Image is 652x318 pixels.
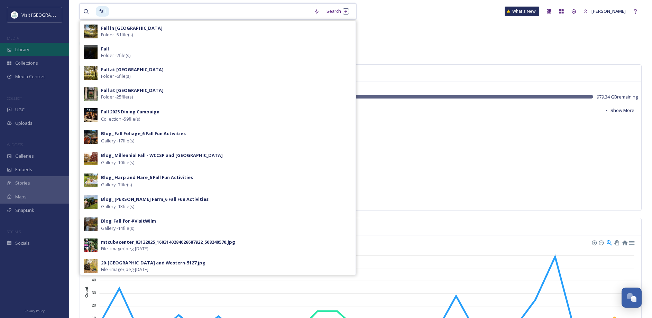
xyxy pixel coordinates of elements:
[15,73,46,80] span: Media Centres
[15,194,27,200] span: Maps
[601,104,638,117] button: Show More
[25,306,45,315] a: Privacy Policy
[101,174,193,180] strong: Blog_ Harp and Hare_6 Fall Fun Activities
[101,260,205,266] div: 20-[GEOGRAPHIC_DATA] and Western-5127.jpg
[101,245,148,252] span: File - image/jpeg - [DATE]
[597,94,638,100] span: 979.34 GB remaining
[101,152,223,158] strong: Blog_ Millennial Fall - WCCSP and [GEOGRAPHIC_DATA]
[101,218,156,224] strong: Blog_Fall for #VisitWilm
[84,108,98,122] img: d67a02d7-677c-4256-9d43-bb9470806e9e.jpg
[15,60,38,66] span: Collections
[628,239,634,245] div: Menu
[101,196,209,202] strong: Blog_ [PERSON_NAME] Farm_6 Fall Fun Activities
[96,6,109,16] span: fall
[84,238,98,252] img: 3d4e14fc-9973-4a0b-9006-094d83767378.jpg
[84,259,98,273] img: 970c3be5-1f16-4575-b8a5-f26c23fa006e.jpg
[591,8,626,14] span: [PERSON_NAME]
[622,288,642,308] button: Open Chat
[15,153,34,159] span: Galleries
[11,11,18,18] img: download%20%281%29.jpeg
[84,195,98,209] img: 8c3c48f4-4a47-495f-9706-632311bb2c8a.jpg
[7,142,23,147] span: WIDGETS
[15,120,33,127] span: Uploads
[84,66,98,80] img: 5c0db30e-3be2-4f16-8e95-ffb8587dce3d.jpg
[622,239,627,245] div: Reset Zoom
[84,217,98,231] img: 27550cc6-489f-4a94-bdfd-ba3862f9e1c5.jpg
[84,287,89,298] text: Count
[580,4,629,18] a: [PERSON_NAME]
[101,66,164,73] strong: Fall at [GEOGRAPHIC_DATA]
[15,207,34,214] span: SnapLink
[25,309,45,313] span: Privacy Policy
[92,303,96,307] tspan: 20
[15,180,30,186] span: Stories
[84,45,98,59] img: 73cad483-4c43-46c5-8257-1f41057ca0f6.jpg
[505,7,539,16] a: What's New
[7,96,22,101] span: COLLECT
[84,174,98,187] img: 90851878-0fb4-4a57-a309-5f5d584e6640.jpg
[15,106,25,113] span: UGC
[101,239,235,245] div: mtcubacenter_03132025_1603140284026687922_508240570.jpg
[84,87,98,101] img: 8e086e19-d100-4792-91bc-91fc8a7f7f7d.jpg
[101,46,109,52] strong: Fall
[92,278,96,282] tspan: 40
[92,291,96,295] tspan: 30
[101,138,134,144] span: Gallery - 17 file(s)
[15,240,30,246] span: Socials
[15,166,32,173] span: Embeds
[84,25,98,38] img: 1ea5f1fc-42fb-461e-a132-5f09ab5a6e35.jpg
[614,240,618,244] div: Panning
[101,52,130,59] span: Folder - 2 file(s)
[101,181,132,188] span: Gallery - 7 file(s)
[7,36,19,41] span: MEDIA
[101,159,134,166] span: Gallery - 10 file(s)
[101,94,133,100] span: Folder - 25 file(s)
[21,11,75,18] span: Visit [GEOGRAPHIC_DATA]
[101,266,148,273] span: File - image/jpeg - [DATE]
[101,203,134,210] span: Gallery - 13 file(s)
[323,4,352,18] div: Search
[598,240,603,245] div: Zoom Out
[101,73,130,79] span: Folder - 6 file(s)
[101,109,159,115] strong: Fall 2025 Dining Campaign
[591,240,596,245] div: Zoom In
[84,152,98,166] img: 282190fd-00a8-415a-9647-16ff25131474.jpg
[101,116,140,122] span: Collection - 59 file(s)
[15,46,29,53] span: Library
[7,229,21,234] span: SOCIALS
[101,130,186,137] strong: Blog_ Fall Foliage_6 Fall Fun Activities
[84,130,98,144] img: 8e88b9aa-707c-4b98-8dc9-5280cf08607d.jpg
[606,239,612,245] div: Selection Zoom
[101,225,134,232] span: Gallery - 14 file(s)
[101,87,164,93] strong: Fall at [GEOGRAPHIC_DATA]
[101,25,163,31] strong: Fall in [GEOGRAPHIC_DATA]
[101,31,133,38] span: Folder - 51 file(s)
